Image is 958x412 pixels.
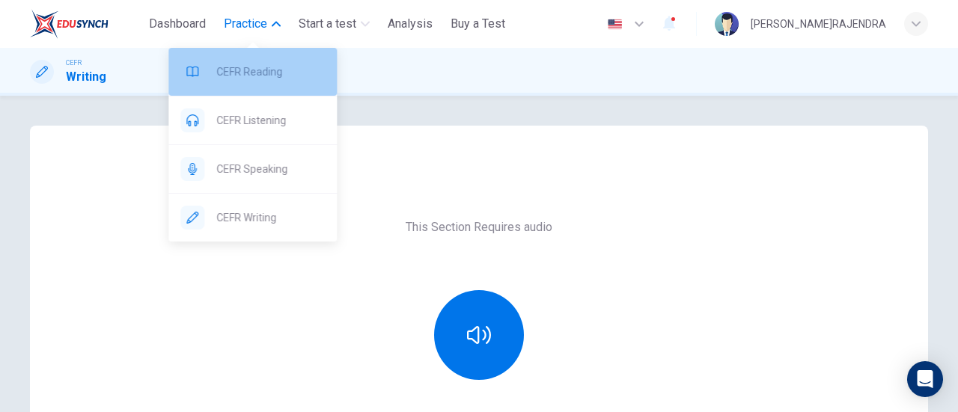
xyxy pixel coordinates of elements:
img: ELTC logo [30,9,109,39]
div: CEFR Listening [168,96,337,144]
h6: This Section Requires audio [406,218,552,236]
span: Analysis [388,15,433,33]
div: CEFR Speaking [168,145,337,193]
span: Practice [224,15,267,33]
span: CEFR [66,58,82,68]
span: CEFR Listening [216,111,325,129]
button: Practice [218,10,287,37]
span: Start a test [299,15,356,33]
button: Start a test [293,10,376,37]
button: Buy a Test [445,10,511,37]
div: CEFR Reading [168,48,337,96]
span: CEFR Reading [216,63,325,81]
button: Analysis [382,10,439,37]
div: CEFR Writing [168,194,337,242]
span: CEFR Writing [216,209,325,227]
div: [PERSON_NAME]RAJENDRA [751,15,886,33]
div: Open Intercom Messenger [907,361,943,397]
img: Profile picture [715,12,739,36]
a: ELTC logo [30,9,143,39]
button: Dashboard [143,10,212,37]
span: Dashboard [149,15,206,33]
span: Buy a Test [451,15,505,33]
span: CEFR Speaking [216,160,325,178]
h1: Writing [66,68,106,86]
img: en [605,19,624,30]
